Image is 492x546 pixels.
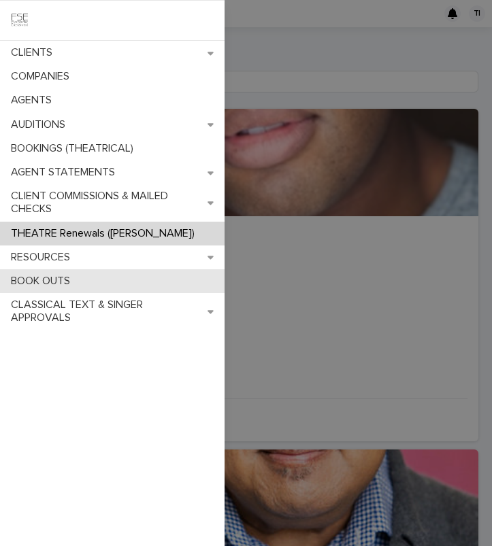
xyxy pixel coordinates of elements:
p: CLIENTS [5,46,63,59]
p: BOOKINGS (THEATRICAL) [5,142,144,155]
p: AGENT STATEMENTS [5,166,126,179]
p: RESOURCES [5,251,81,264]
p: THEATRE Renewals ([PERSON_NAME]) [5,227,206,240]
p: COMPANIES [5,70,80,83]
p: BOOK OUTS [5,275,81,288]
p: AUDITIONS [5,118,76,131]
p: CLIENT COMMISSIONS & MAILED CHECKS [5,190,208,216]
p: AGENTS [5,94,63,107]
img: 9JgRvJ3ETPGCJDhvPVA5 [11,12,29,29]
p: CLASSICAL TEXT & SINGER APPROVALS [5,298,208,324]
